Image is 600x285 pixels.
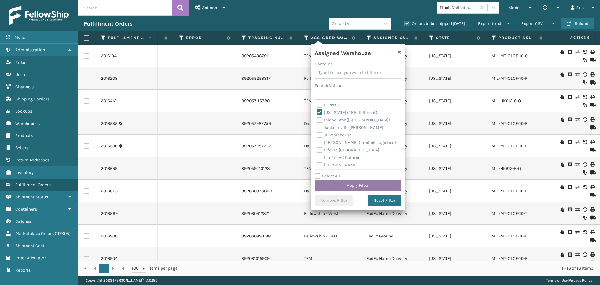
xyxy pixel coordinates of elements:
span: items per page [132,264,177,273]
input: Type the text you wish to filter on [315,67,401,79]
a: 2016536 [101,143,117,149]
i: Void Label [583,207,587,212]
i: Mark as Shipped [590,125,594,130]
a: 392060378868 [242,188,272,194]
i: Reoptimize [583,216,587,220]
label: [PERSON_NAME] (Ironlink Logistics) [317,140,396,145]
a: 2016899 [101,211,118,217]
div: Group by [332,20,349,27]
a: 2016699 [101,165,117,172]
span: Batches [15,219,31,224]
i: Print Label [590,50,594,54]
i: Cancel Fulfillment Order [568,50,572,54]
i: Mark as Shipped [590,103,594,107]
i: Mark as Shipped [590,216,594,220]
td: TFM [298,157,361,180]
a: MIL-MT-CLCF-10-Q [492,53,528,59]
span: Reports [15,267,31,273]
a: 2016863 [101,188,118,194]
i: Change shipping [575,117,579,122]
i: On Hold [560,207,564,212]
a: MIL-MT-CLCF-10-F [492,188,527,194]
span: Roles [15,60,26,65]
i: Reoptimize [583,261,587,265]
button: Remove Filter [315,195,353,206]
td: Dallas (Peak Logistics) [298,112,361,135]
a: Terms of Use [546,278,568,282]
div: | [546,276,592,285]
span: Channels [15,84,34,89]
i: Print Label [590,140,594,144]
span: Products [15,133,33,138]
i: Reoptimize [583,170,587,175]
label: Product SKU [498,35,536,41]
i: Cancel Fulfillment Order [568,230,572,234]
a: 2016900 [101,233,117,239]
a: 392060912871 [242,211,270,216]
span: Shipping Carriers [15,96,49,102]
td: [US_STATE] [423,247,486,270]
i: On Hold [560,162,564,167]
td: Fellowship - East [298,225,361,247]
button: Reload [561,18,594,29]
label: Fulfillment Order Id [108,35,146,41]
label: Inland Star ([GEOGRAPHIC_DATA]) [317,117,390,123]
label: JP Warehouse [317,132,352,138]
a: 392057987759 [242,121,271,126]
td: [US_STATE] [423,135,486,157]
a: MIL-MT-CLCF-10-F [492,76,527,81]
span: Sellers [15,145,28,150]
i: Print Label [590,117,594,122]
label: IL Perris [317,102,340,108]
span: Rate Calculator [15,255,46,261]
span: 100 [132,265,141,272]
i: Void Label [583,140,587,144]
i: Void Label [583,50,587,54]
i: Change shipping [575,207,579,212]
span: Export CSV [521,21,543,26]
td: Dallas (Peak Logistics) [298,135,361,157]
a: Privacy Policy [569,278,592,282]
i: Reoptimize [583,103,587,107]
i: Mark as Shipped [590,170,594,175]
i: Cancel Fulfillment Order [568,140,572,144]
td: TFM [298,247,361,270]
label: LifePro VC Returns [317,155,360,160]
i: Change shipping [575,162,579,167]
span: Actions [551,33,594,43]
i: Void Label [583,230,587,234]
a: MIL-MT-CLCF-10-T [492,211,527,216]
i: Change shipping [575,140,579,144]
td: FedEx Ground [361,225,423,247]
i: On Hold [560,140,564,144]
td: [US_STATE] [423,202,486,225]
i: Print Label [590,95,594,99]
label: [US_STATE] (TF Fulfillment) [317,110,377,115]
td: [US_STATE] [423,90,486,112]
td: TFM [298,45,361,67]
a: 392059410128 [242,166,270,171]
label: Contains [315,61,332,67]
i: Void Label [583,185,587,189]
i: On Hold [560,117,564,122]
a: 392060993198 [242,233,271,239]
span: Marketplace Orders [15,231,54,236]
i: Print Label [590,252,594,257]
i: Void Label [583,252,587,257]
div: 1 - 16 of 16 items [186,265,593,272]
img: logo [9,6,69,25]
i: Void Label [583,162,587,167]
label: Search Values [315,82,342,89]
label: Select All [315,173,340,179]
td: [US_STATE] [423,157,486,180]
td: Fellowship - West [298,202,361,225]
i: On Hold [560,50,564,54]
span: Administration [15,47,45,53]
span: Containers [15,206,37,212]
h3: Fulfillment Orders [84,20,132,28]
h4: Assigned Warehouse [315,48,371,57]
i: Void Label [583,117,587,122]
i: Cancel Fulfillment Order [568,185,572,189]
span: Shipment Status [15,194,48,200]
span: Inventory [15,170,34,175]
